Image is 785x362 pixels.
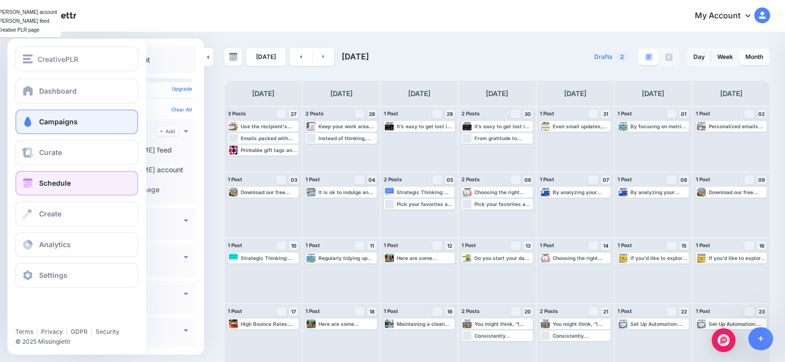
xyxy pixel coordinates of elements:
span: 1 Post [696,110,710,116]
a: 29 [445,109,455,118]
a: Create [15,202,138,226]
span: 21 [603,309,608,314]
a: Analytics [15,232,138,257]
a: 31 [601,109,611,118]
span: 2 Posts [384,176,402,182]
span: Schedule [39,179,71,187]
a: Upgrade [172,86,192,92]
span: 1 Post [618,176,632,182]
span: 12 [447,243,452,248]
a: 27 [289,109,299,118]
div: Pick your favorites and start scheduling—you may be surprised just how much connection a single t... [474,201,531,207]
div: Strategic Thinking: Kids learn to approach puzzles with different strategies. Read more 👉 [URL] #... [241,255,298,261]
span: 28 [369,111,375,116]
div: Here are some productivity tips to help you stay on track during the holidays Read more 👉 [URL] #... [397,255,454,261]
a: GDPR [71,328,88,335]
span: 17 [291,309,296,314]
a: 03 [289,175,299,184]
div: Choosing the right email marketing platform is crucial for running successful email challenges. R... [474,189,531,195]
a: 19 [445,307,455,316]
span: 19 [447,309,452,314]
span: 2 Posts [462,110,480,116]
img: calendar-grey-darker.png [229,52,238,61]
div: It’s easy to get lost in deadlines and strategies only to realize you’ve drifted far from your or... [474,123,531,129]
span: 1 Post [540,110,554,116]
span: 2 Posts [462,176,480,182]
span: 1 Post [384,308,398,314]
div: Download our free checklist for quick results!” Don't forget to plug it in email campaigns and bl... [241,189,298,195]
div: Instead of thinking, “My offer’s not working,” try thinking, “What can I learn from what isn't wo... [318,135,375,141]
span: 1 Post [384,242,398,248]
a: Dashboard [15,79,138,103]
span: 16 [759,243,764,248]
a: 07 [601,175,611,184]
a: 04 [367,175,377,184]
div: Pick your favorites and start scheduling—you may be surprised just how much connection a single t... [397,201,454,207]
span: 1 Post [384,110,398,116]
span: 11 [370,243,374,248]
a: Privacy [41,328,63,335]
div: If you'd like to explore this further, check out Psychology [DATE] guide on [MEDICAL_DATA]. Read ... [709,255,766,261]
span: | [91,328,93,335]
h4: [DATE] [720,88,742,100]
a: 12 [445,241,455,250]
div: Download our free checklist for quick results!” Don't forget to plug it in email campaigns and bl... [709,189,766,195]
div: It is ok to indulge and enjoy those holiday treats but try not over indulge. Read more 👉 [URL] #H... [318,189,375,195]
button: CreativePLR [15,47,138,71]
span: 09 [758,177,765,182]
span: 1 Post [306,308,320,314]
div: Open Intercom Messenger [712,328,735,352]
div: Strategic Thinking: Kids learn to approach puzzles with different strategies. Read more 👉 [URL] #... [397,189,454,195]
span: 03 [291,177,297,182]
a: Security [96,328,119,335]
span: 2 [615,52,629,61]
a: 09 [757,175,767,184]
span: 08 [680,177,687,182]
a: 10 [289,241,299,250]
span: 1 Post [618,242,632,248]
span: 1 Post [228,308,242,314]
h4: [DATE] [642,88,664,100]
a: 01 [679,109,689,118]
img: Missinglettr [9,7,76,24]
span: 14 [603,243,609,248]
a: Drafts2 [588,48,635,66]
span: 13 [525,243,530,248]
li: © 2025 Missinglettr [15,337,144,347]
span: 20 [524,309,531,314]
span: 01 [681,111,686,116]
span: Dashboard [39,87,77,95]
span: 3 Posts [228,110,246,116]
a: 28 [367,109,377,118]
h4: [DATE] [252,88,274,100]
div: Use the recipient's name and craft compelling subject lines that catch their attention Read more ... [241,123,298,129]
a: 02 [757,109,767,118]
span: 04 [368,177,375,182]
span: 1 Post [306,242,320,248]
span: 1 Post [540,242,554,248]
span: Drafts [594,54,613,60]
span: 30 [524,111,531,116]
div: You might think, “I already know how to breathe.” But intentional breathing can calm your nervous... [553,321,610,327]
a: Terms [15,328,33,335]
span: 1 Post [228,176,242,182]
h4: [DATE] [408,88,430,100]
a: 20 [523,307,533,316]
a: 17 [289,307,299,316]
a: 15 [679,241,689,250]
a: 14 [601,241,611,250]
img: menu.png [23,54,33,63]
span: | [36,328,38,335]
div: By analyzing your demographic, you can develop videos tailored to the needs of your target audien... [630,189,687,195]
div: Regularly tidying up your subscriber list is essential to keep engagement rates high and reduce b... [318,255,375,261]
span: Analytics [39,240,71,249]
span: 18 [369,309,374,314]
iframe: Twitter Follow Button [15,313,91,323]
div: From gratitude to planning, and holiday buzz to real customer wins, there are so many timely topi... [474,135,531,141]
span: 2 Posts [306,110,324,116]
span: Curate [39,148,62,156]
span: 02 [758,111,765,116]
span: 2 Posts [462,308,480,314]
h4: [DATE] [564,88,586,100]
span: Settings [39,271,67,279]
